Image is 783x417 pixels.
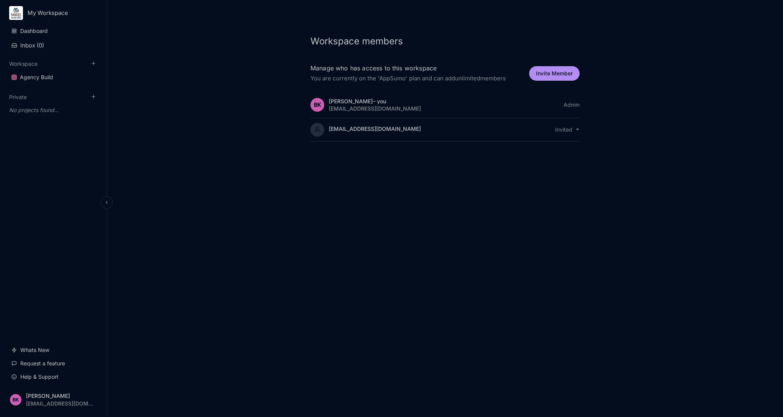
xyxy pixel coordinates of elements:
[310,64,506,72] h3: Manage who has access to this workspace
[7,70,100,85] div: Agency Build
[7,101,100,119] div: Private
[7,39,100,52] button: Inbox (0)
[28,10,85,16] div: My Workspace
[9,60,37,67] button: Workspace
[26,401,93,406] div: [EMAIL_ADDRESS][DOMAIN_NAME]
[329,106,421,111] div: [EMAIL_ADDRESS][DOMAIN_NAME]
[7,68,100,88] div: Workspace
[310,37,580,46] h1: Workspace members
[310,98,324,112] div: BK
[10,394,21,406] div: BK
[329,126,421,132] div: [EMAIL_ADDRESS][DOMAIN_NAME]
[564,102,580,108] button: Admin
[310,75,506,82] span: You are currently on the ' AppSumo ' plan and can add unlimited members
[7,103,100,117] div: No projects found...
[9,94,27,100] button: Private
[7,24,100,38] a: Dashboard
[555,127,580,132] button: invited
[20,73,53,82] div: Agency Build
[26,393,93,399] div: [PERSON_NAME]
[9,6,97,20] button: My Workspace
[7,70,100,85] a: Agency Build
[7,370,100,384] a: Help & Support
[7,356,100,371] a: Request a feature
[7,343,100,357] a: Whats New
[529,66,580,81] button: Invite Member
[7,388,100,411] button: BK[PERSON_NAME][EMAIL_ADDRESS][DOMAIN_NAME]
[329,98,421,104] div: [PERSON_NAME] – you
